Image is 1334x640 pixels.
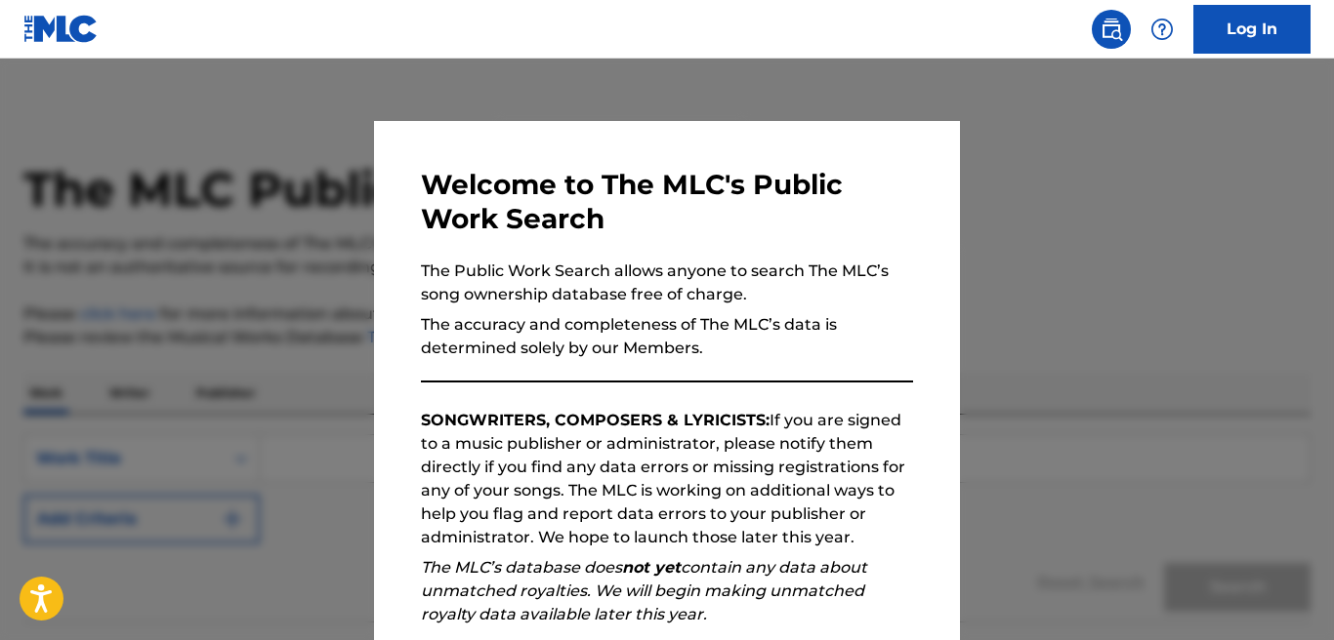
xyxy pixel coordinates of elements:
[1143,10,1182,49] div: Help
[1100,18,1123,41] img: search
[421,411,770,429] strong: SONGWRITERS, COMPOSERS & LYRICISTS:
[421,558,867,623] em: The MLC’s database does contain any data about unmatched royalties. We will begin making unmatche...
[421,409,913,549] p: If you are signed to a music publisher or administrator, please notify them directly if you find ...
[1193,5,1311,54] a: Log In
[421,313,913,360] p: The accuracy and completeness of The MLC’s data is determined solely by our Members.
[622,558,681,577] strong: not yet
[421,260,913,306] p: The Public Work Search allows anyone to search The MLC’s song ownership database free of charge.
[1150,18,1174,41] img: help
[1092,10,1131,49] a: Public Search
[421,168,913,236] h3: Welcome to The MLC's Public Work Search
[23,15,99,43] img: MLC Logo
